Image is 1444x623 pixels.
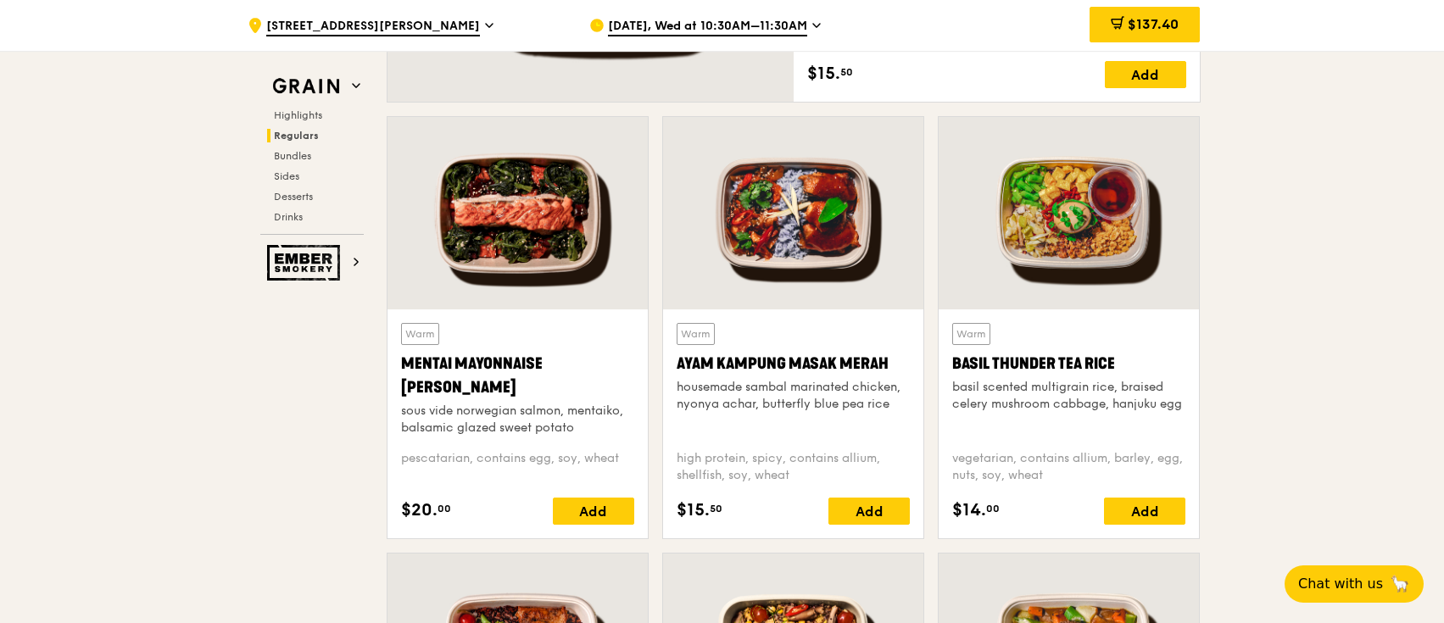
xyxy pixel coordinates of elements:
div: Add [1104,498,1185,525]
div: vegetarian, contains allium, barley, egg, nuts, soy, wheat [952,450,1185,484]
span: $20. [401,498,438,523]
div: Add [553,498,634,525]
span: Drinks [274,211,303,223]
div: Basil Thunder Tea Rice [952,352,1185,375]
span: $15. [677,498,710,523]
div: Warm [952,323,990,345]
div: housemade sambal marinated chicken, nyonya achar, butterfly blue pea rice [677,379,910,413]
div: high protein, spicy, contains allium, shellfish, soy, wheat [677,450,910,484]
div: Add [1105,61,1186,88]
span: $137.40 [1128,16,1179,32]
div: pescatarian, contains egg, soy, wheat [401,450,634,484]
div: Ayam Kampung Masak Merah [677,352,910,375]
div: basil scented multigrain rice, braised celery mushroom cabbage, hanjuku egg [952,379,1185,413]
span: 🦙 [1390,574,1410,594]
span: Regulars [274,130,319,142]
span: 00 [986,502,1000,515]
img: Ember Smokery web logo [267,245,345,281]
div: Warm [677,323,715,345]
span: $14. [952,498,986,523]
div: Mentai Mayonnaise [PERSON_NAME] [401,352,634,399]
span: 50 [840,65,853,79]
span: [STREET_ADDRESS][PERSON_NAME] [266,18,480,36]
button: Chat with us🦙 [1285,565,1424,603]
span: [DATE], Wed at 10:30AM–11:30AM [608,18,807,36]
div: sous vide norwegian salmon, mentaiko, balsamic glazed sweet potato [401,403,634,437]
span: 50 [710,502,722,515]
span: $15. [807,61,840,86]
span: Chat with us [1298,574,1383,594]
span: Desserts [274,191,313,203]
div: Warm [401,323,439,345]
span: 00 [438,502,451,515]
span: Bundles [274,150,311,162]
img: Grain web logo [267,71,345,102]
span: Highlights [274,109,322,121]
div: Add [828,498,910,525]
span: Sides [274,170,299,182]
